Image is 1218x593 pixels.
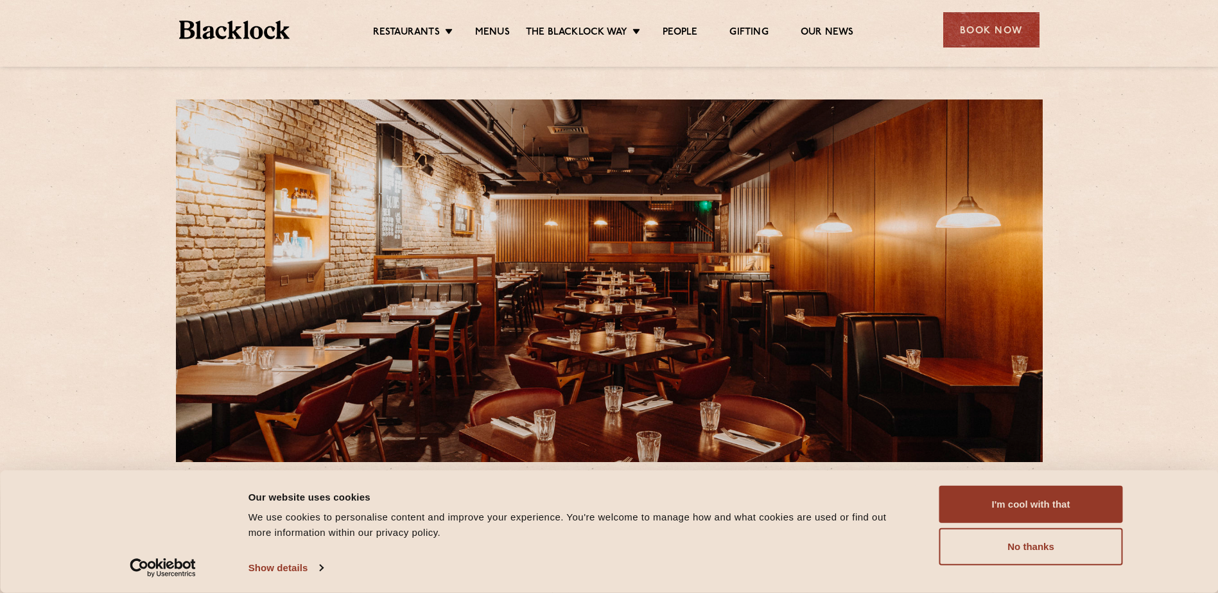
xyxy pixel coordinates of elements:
div: Book Now [943,12,1040,47]
a: Show details [248,558,323,578]
img: BL_Textured_Logo-footer-cropped.svg [179,21,290,39]
button: I'm cool with that [939,486,1123,523]
a: Restaurants [373,26,440,40]
div: Our website uses cookies [248,489,910,504]
a: The Blacklock Way [526,26,627,40]
a: Usercentrics Cookiebot - opens in a new window [107,558,219,578]
button: No thanks [939,528,1123,565]
a: Menus [475,26,510,40]
a: Gifting [729,26,768,40]
div: We use cookies to personalise content and improve your experience. You're welcome to manage how a... [248,510,910,540]
a: People [663,26,697,40]
a: Our News [801,26,854,40]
